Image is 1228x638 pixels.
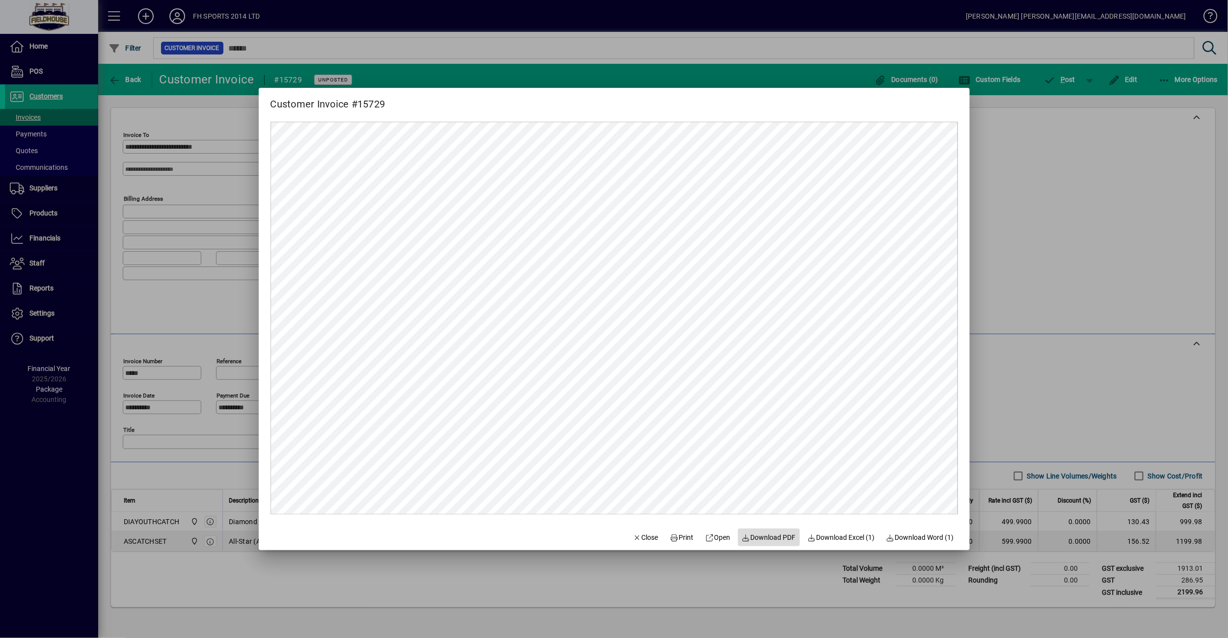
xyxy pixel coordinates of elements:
[259,88,397,112] h2: Customer Invoice #15729
[808,532,875,543] span: Download Excel (1)
[633,532,658,543] span: Close
[882,529,958,546] button: Download Word (1)
[670,532,694,543] span: Print
[666,529,698,546] button: Print
[738,529,800,546] a: Download PDF
[886,532,954,543] span: Download Word (1)
[629,529,662,546] button: Close
[742,532,796,543] span: Download PDF
[702,529,735,546] a: Open
[804,529,879,546] button: Download Excel (1)
[706,532,731,543] span: Open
